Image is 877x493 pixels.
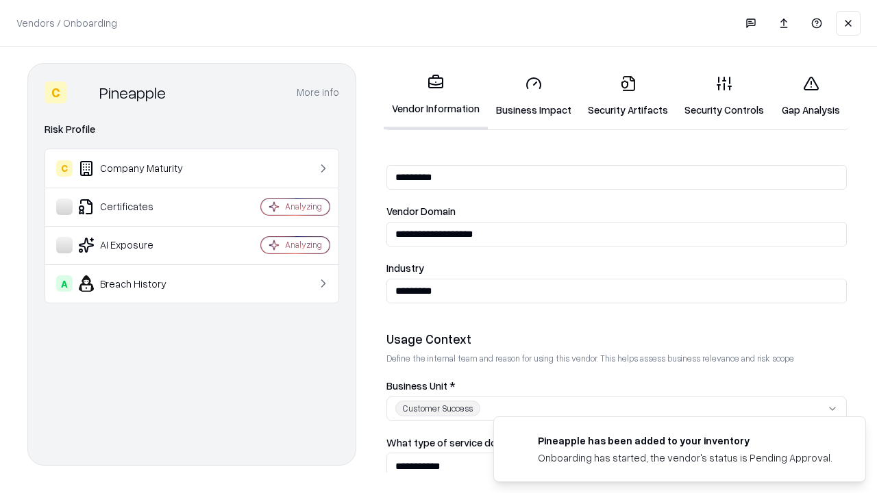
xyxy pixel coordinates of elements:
img: pineappleenergy.com [510,433,527,450]
a: Security Artifacts [580,64,676,128]
div: Pineapple [99,81,166,103]
div: C [56,160,73,177]
div: Onboarding has started, the vendor's status is Pending Approval. [538,451,832,465]
div: Certificates [56,199,220,215]
div: Company Maturity [56,160,220,177]
div: C [45,81,66,103]
button: More info [297,80,339,105]
img: Pineapple [72,81,94,103]
label: What type of service does the vendor provide? * [386,438,847,448]
div: Analyzing [285,239,322,251]
div: AI Exposure [56,237,220,253]
div: Breach History [56,275,220,292]
div: Pineapple has been added to your inventory [538,433,832,448]
a: Security Controls [676,64,772,128]
div: Usage Context [386,331,847,347]
a: Business Impact [488,64,580,128]
a: Gap Analysis [772,64,850,128]
label: Industry [386,263,847,273]
div: A [56,275,73,292]
div: Risk Profile [45,121,339,138]
label: Vendor Domain [386,206,847,216]
div: Customer Success [395,401,480,416]
p: Define the internal team and reason for using this vendor. This helps assess business relevance a... [386,353,847,364]
div: Analyzing [285,201,322,212]
label: Business Unit * [386,381,847,391]
button: Customer Success [386,396,847,421]
a: Vendor Information [384,63,488,129]
p: Vendors / Onboarding [16,16,117,30]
